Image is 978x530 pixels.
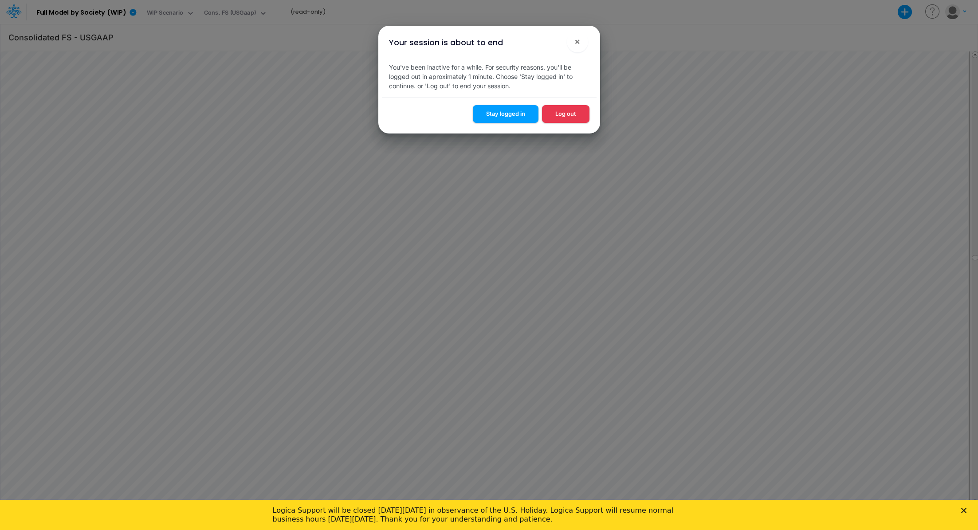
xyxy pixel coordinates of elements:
[542,105,589,122] button: Log out
[567,31,588,52] button: Close
[273,6,691,24] div: Logica Support will be closed [DATE][DATE] in observance of the U.S. Holiday. Logica Support will...
[473,105,538,122] button: Stay logged in
[389,36,503,48] div: Your session is about to end
[961,8,970,13] div: Close
[574,36,580,47] span: ×
[382,55,597,98] div: You've been inactive for a while. For security reasons, you'll be logged out in aproximately 1 mi...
